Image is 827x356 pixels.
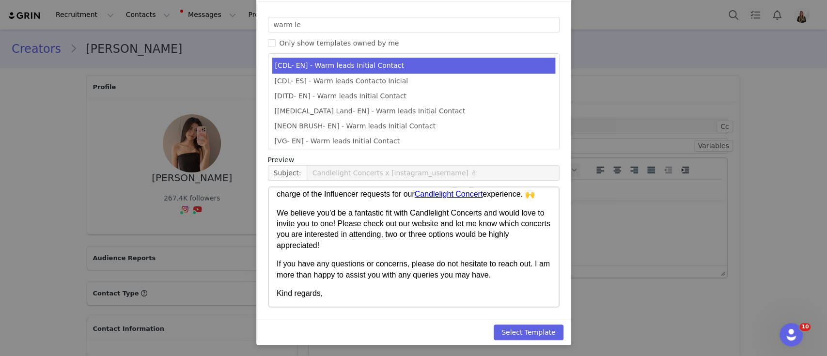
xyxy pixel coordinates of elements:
[268,17,560,32] input: Search templates ...
[146,2,214,11] a: Candlelight Concert
[799,323,811,331] span: 10
[8,21,281,62] span: We believe you'd be a fantastic fit with Candlelight Concerts and would love to invite you to one...
[268,155,295,165] span: Preview
[494,325,563,340] button: Select Template
[272,74,555,89] li: [CDL- ES] - Warm leads Contacto Inicial
[269,187,559,307] iframe: Rich Text Area
[8,72,281,91] span: If you have any questions or concerns, please do not hesitate to reach out. I am more than happy ...
[272,119,555,134] li: [NEON BRUSH- EN] - Warm leads Initial Contact
[268,165,307,181] span: Subject:
[272,89,555,104] li: [DITD- EN] - Warm leads Initial Contact
[8,102,54,110] span: Kind regards,
[276,39,403,47] span: Only show templates owned by me
[272,134,555,149] li: [VG- EN] - Warm leads Initial Contact
[780,323,803,346] iframe: Intercom live chat
[8,8,398,18] body: Rich Text Area. Press ALT-0 for help.
[272,58,555,74] li: [CDL- EN] - Warm leads Initial Contact
[272,104,555,119] li: [[MEDICAL_DATA] Land- EN] - Warm leads Initial Contact
[272,149,555,164] li: [WE CALL IT] - Warm leads Initial Contact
